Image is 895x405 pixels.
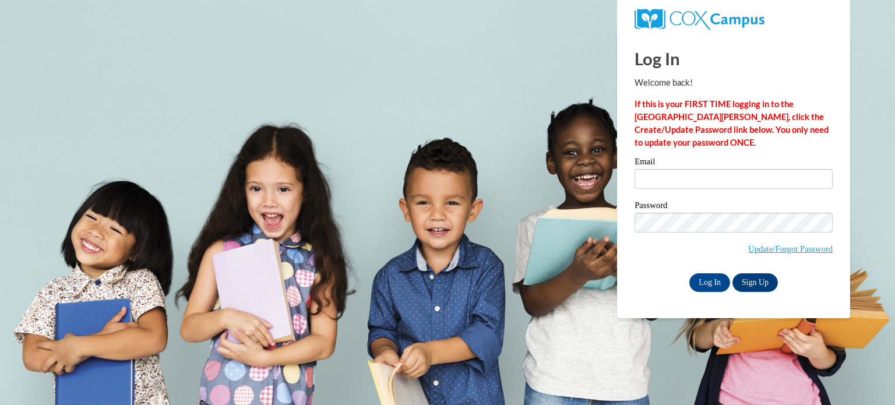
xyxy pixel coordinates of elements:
[748,244,833,253] a: Update/Forgot Password
[635,47,833,71] h1: Log In
[689,273,730,292] input: Log In
[635,201,833,213] label: Password
[635,157,833,169] label: Email
[635,99,829,147] strong: If this is your FIRST TIME logging in to the [GEOGRAPHIC_DATA][PERSON_NAME], click the Create/Upd...
[732,273,778,292] a: Sign Up
[635,13,764,23] a: COX Campus
[635,76,833,89] p: Welcome back!
[635,9,764,30] img: COX Campus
